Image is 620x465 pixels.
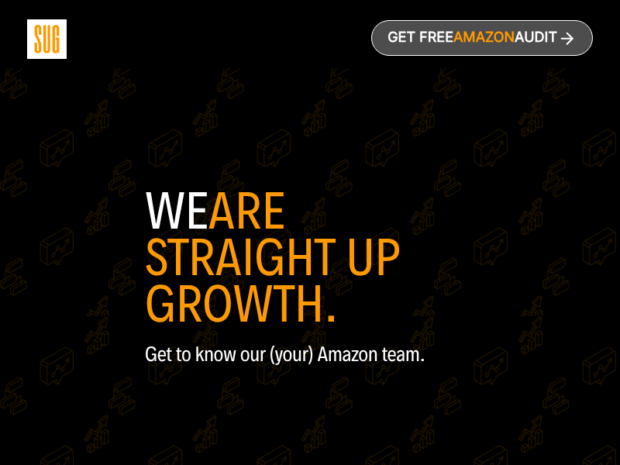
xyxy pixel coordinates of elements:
a: Get freeAmazonAudit [371,20,593,56]
p: Get to know our (your) Amazon team. [145,343,475,366]
h1: WE [145,188,475,328]
span: Amazon [453,30,515,46]
span: ARE STRAIGHT UP GROWTH. [145,181,400,336]
img: Sug [27,19,67,59]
